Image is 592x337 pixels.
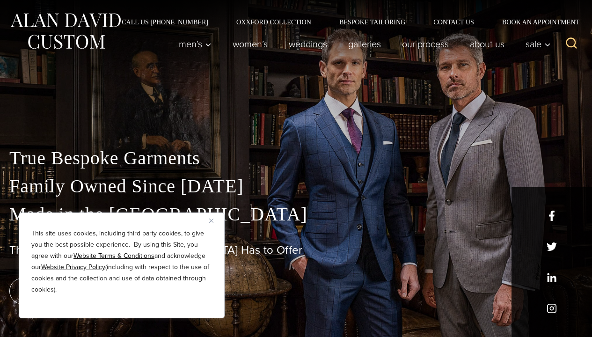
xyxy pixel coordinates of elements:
[526,39,551,49] span: Sale
[209,219,213,223] img: Close
[338,35,392,53] a: Galleries
[9,144,583,228] p: True Bespoke Garments Family Owned Since [DATE] Made in the [GEOGRAPHIC_DATA]
[168,35,556,53] nav: Primary Navigation
[179,39,212,49] span: Men’s
[419,19,488,25] a: Contact Us
[73,251,154,261] a: Website Terms & Conditions
[209,215,220,226] button: Close
[31,228,212,295] p: This site uses cookies, including third party cookies, to give you the best possible experience. ...
[108,19,583,25] nav: Secondary Navigation
[560,33,583,55] button: View Search Form
[278,35,338,53] a: weddings
[460,35,515,53] a: About Us
[222,35,278,53] a: Women’s
[9,10,122,52] img: Alan David Custom
[392,35,460,53] a: Our Process
[108,19,222,25] a: Call Us [PHONE_NUMBER]
[488,19,583,25] a: Book an Appointment
[9,278,140,304] a: book an appointment
[222,19,325,25] a: Oxxford Collection
[9,243,583,257] h1: The Best Custom Suits [GEOGRAPHIC_DATA] Has to Offer
[41,262,105,272] a: Website Privacy Policy
[325,19,419,25] a: Bespoke Tailoring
